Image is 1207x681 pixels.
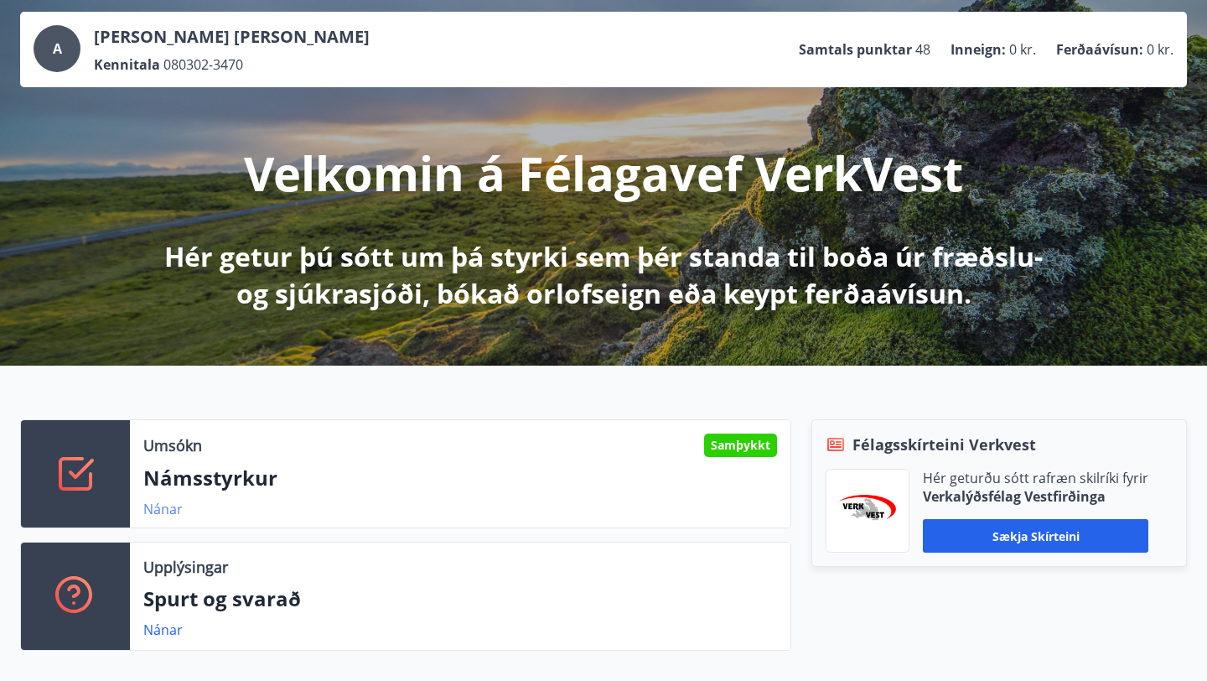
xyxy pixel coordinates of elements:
[161,238,1046,312] p: Hér getur þú sótt um þá styrki sem þér standa til boða úr fræðslu- og sjúkrasjóði, bókað orlofsei...
[143,500,183,518] a: Nánar
[951,40,1006,59] p: Inneign :
[143,621,183,639] a: Nánar
[923,519,1148,553] button: Sækja skírteini
[852,434,1036,455] span: Félagsskírteini Verkvest
[143,556,228,578] p: Upplýsingar
[799,40,912,59] p: Samtals punktar
[143,585,777,613] p: Spurt og svarað
[1147,40,1173,59] span: 0 kr.
[53,39,62,58] span: A
[1009,40,1036,59] span: 0 kr.
[1056,40,1143,59] p: Ferðaávísun :
[163,55,243,74] span: 080302-3470
[244,141,963,205] p: Velkomin á Félagavef VerkVest
[839,495,896,528] img: jihgzMk4dcgjRAW2aMgpbAqQEG7LZi0j9dOLAUvz.png
[915,40,930,59] span: 48
[704,434,777,457] div: Samþykkt
[143,434,202,456] p: Umsókn
[143,464,777,492] p: Námsstyrkur
[923,469,1148,487] p: Hér geturðu sótt rafræn skilríki fyrir
[94,25,370,49] p: [PERSON_NAME] [PERSON_NAME]
[923,487,1148,506] p: Verkalýðsfélag Vestfirðinga
[94,55,160,74] p: Kennitala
